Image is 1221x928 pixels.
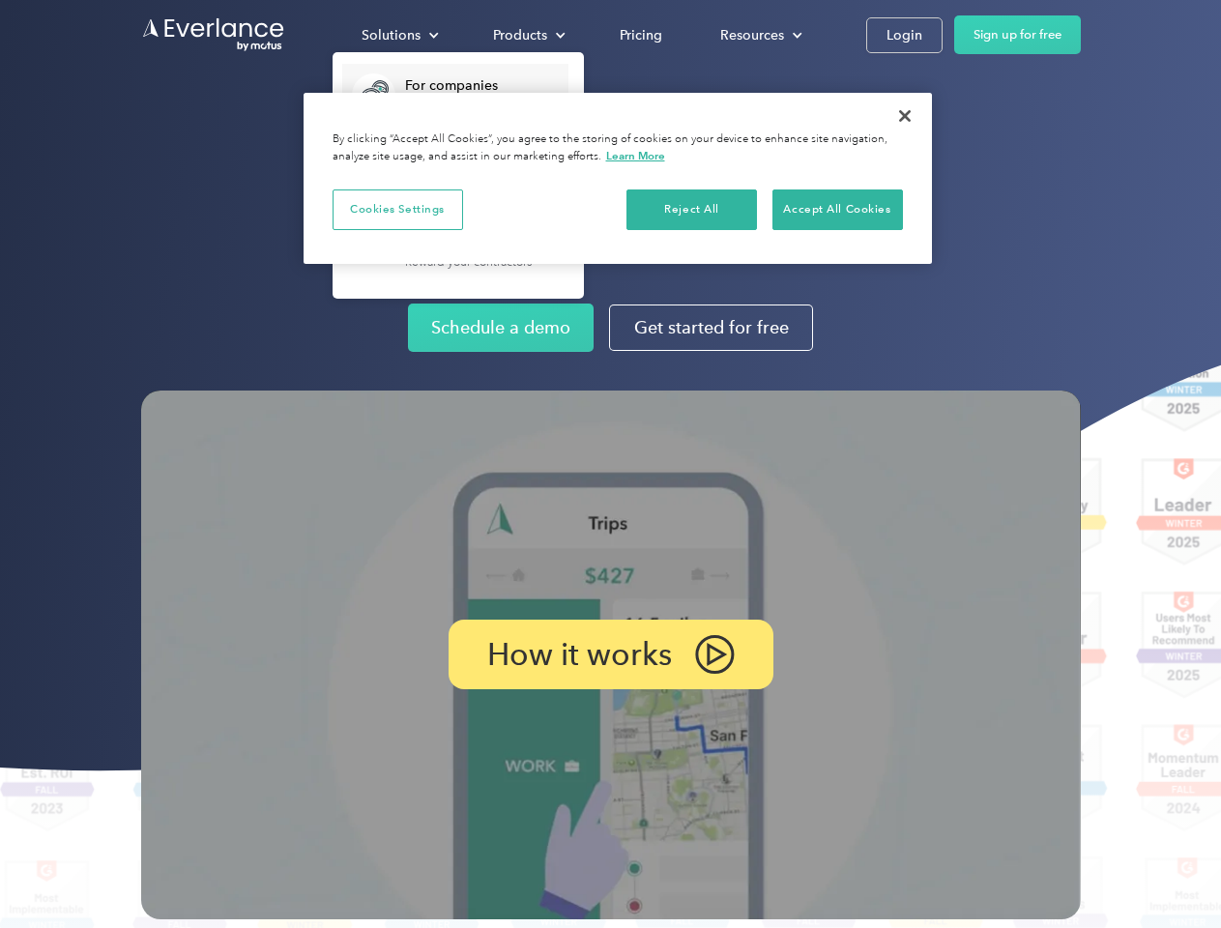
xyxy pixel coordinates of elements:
[142,115,240,156] input: Submit
[333,189,463,230] button: Cookies Settings
[887,23,922,47] div: Login
[304,93,932,264] div: Privacy
[141,16,286,53] a: Go to homepage
[620,23,662,47] div: Pricing
[626,189,757,230] button: Reject All
[954,15,1081,54] a: Sign up for free
[408,304,594,352] a: Schedule a demo
[342,64,568,127] a: For companiesEasy vehicle reimbursements
[720,23,784,47] div: Resources
[772,189,903,230] button: Accept All Cookies
[342,18,454,52] div: Solutions
[609,304,813,351] a: Get started for free
[333,52,584,299] nav: Solutions
[600,18,682,52] a: Pricing
[493,23,547,47] div: Products
[884,95,926,137] button: Close
[487,643,672,666] p: How it works
[866,17,943,53] a: Login
[701,18,818,52] div: Resources
[333,131,903,165] div: By clicking “Accept All Cookies”, you agree to the storing of cookies on your device to enhance s...
[474,18,581,52] div: Products
[405,76,559,96] div: For companies
[606,149,665,162] a: More information about your privacy, opens in a new tab
[362,23,421,47] div: Solutions
[304,93,932,264] div: Cookie banner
